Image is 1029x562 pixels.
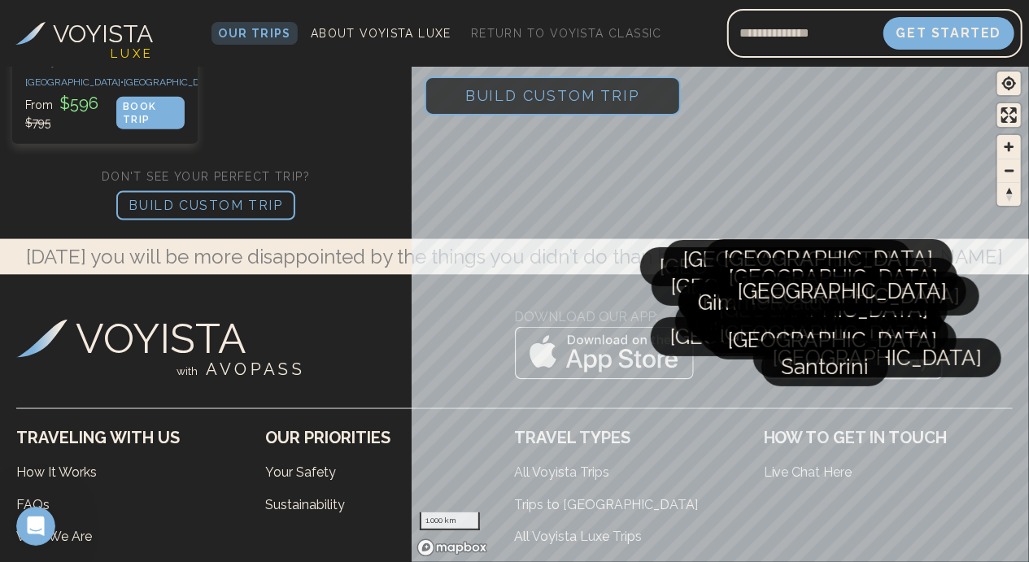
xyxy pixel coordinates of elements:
span: Interlaken [698,282,797,321]
a: Who We Are [16,521,265,554]
button: Reset bearing to north [997,182,1021,206]
span: [GEOGRAPHIC_DATA] [724,239,933,278]
span: [GEOGRAPHIC_DATA] [671,267,880,306]
span: Santorini [781,347,869,386]
span: [GEOGRAPHIC_DATA] [660,247,869,286]
span: Return to Voyista Classic [471,27,662,40]
button: Zoom in [997,135,1021,159]
a: Your Safety [265,456,514,489]
p: BUILD CUSTOM TRIP [116,191,295,220]
h3: VOYISTA [54,15,154,52]
span: [GEOGRAPHIC_DATA] [729,258,938,297]
span: Gimmelwald [698,283,822,322]
iframe: Intercom live chat [16,507,55,546]
button: Find my location [997,72,1021,95]
a: How It Works [16,456,265,489]
button: Zoom out [997,159,1021,182]
a: Mapbox homepage [416,538,488,557]
h4: L U X E [111,45,150,63]
span: [GEOGRAPHIC_DATA] [683,240,892,279]
a: Return to Voyista Classic [464,22,669,45]
a: Sustainability [265,489,514,521]
a: VOYISTA [16,307,246,370]
span: with [177,364,206,377]
span: About Voyista Luxe [311,27,451,40]
span: $ 596 [56,94,102,113]
h3: VOYISTA [76,307,246,370]
button: Enter fullscreen [997,103,1021,127]
button: Get Started [883,17,1015,50]
button: Build Custom Trip [425,76,681,115]
a: VOYISTA [15,15,154,52]
span: [GEOGRAPHIC_DATA] [738,272,947,311]
span: $ 795 [25,116,50,129]
div: BOOK TRIP [116,97,185,129]
a: FAQs [16,489,265,521]
a: About Voyista Luxe [304,22,458,45]
h2: DON'T SEE YOUR PERFECT TRIP? [12,168,399,185]
h4: A V O P A S S [177,357,302,382]
span: Reset bearing to north [997,183,1021,206]
span: Build Custom Trip [439,61,666,130]
h3: Traveling With Us [16,425,265,450]
img: Voyista Logo [15,22,46,45]
h3: Our Priorities [265,425,514,450]
input: Email address [727,14,883,53]
span: [GEOGRAPHIC_DATA] • [124,76,222,88]
span: [GEOGRAPHIC_DATA] [773,338,982,377]
span: [GEOGRAPHIC_DATA] [728,320,937,359]
img: Voyista Logo [16,320,68,358]
p: From [25,92,116,131]
a: Our Trips [211,22,298,45]
span: [GEOGRAPHIC_DATA] • [25,76,124,88]
span: [GEOGRAPHIC_DATA] [670,317,879,356]
span: Our Trips [218,27,291,40]
div: 1.000 km [420,512,480,530]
